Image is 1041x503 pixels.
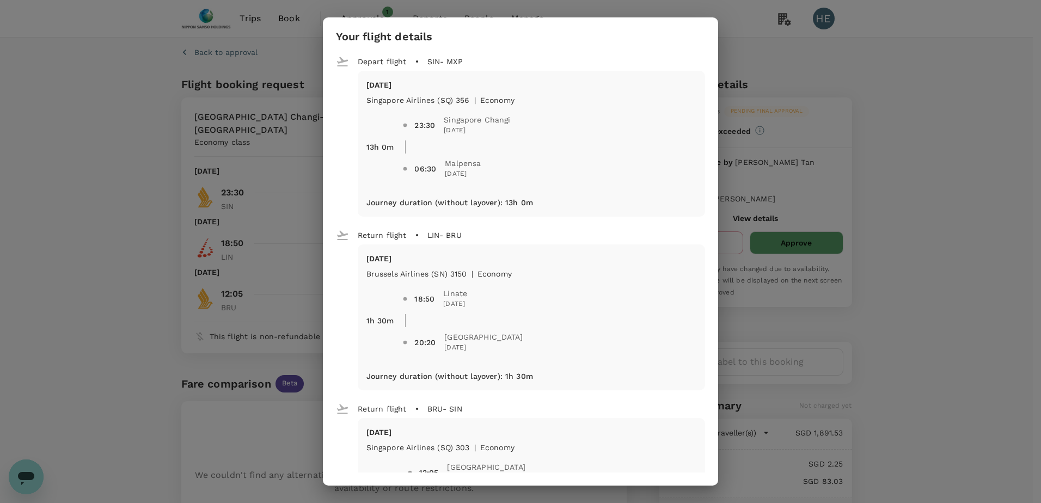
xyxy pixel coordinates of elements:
[366,95,470,106] p: Singapore Airlines (SQ) 356
[366,268,467,279] p: Brussels Airlines (SN) 3150
[366,371,533,382] p: Journey duration (without layover) : 1h 30m
[447,462,525,473] span: [GEOGRAPHIC_DATA]
[444,114,510,125] span: Singapore Changi
[444,342,523,353] span: [DATE]
[366,427,697,438] p: [DATE]
[443,299,467,310] span: [DATE]
[366,442,470,453] p: Singapore Airlines (SQ) 303
[414,293,434,304] div: 18:50
[477,268,512,279] p: economy
[444,125,510,136] span: [DATE]
[358,403,407,414] p: Return flight
[336,30,433,43] h3: Your flight details
[366,197,533,208] p: Journey duration (without layover) : 13h 0m
[366,315,394,326] p: 1h 30m
[358,230,407,241] p: Return flight
[445,158,481,169] span: Malpensa
[443,288,467,299] span: Linate
[414,163,436,174] div: 06:30
[427,403,462,414] p: BRU - SIN
[358,56,407,67] p: Depart flight
[427,56,463,67] p: SIN - MXP
[366,142,394,152] p: 13h 0m
[414,337,436,348] div: 20:20
[480,442,515,453] p: economy
[419,467,439,478] div: 12:05
[445,169,481,180] span: [DATE]
[471,269,473,278] span: |
[474,96,476,105] span: |
[414,120,435,131] div: 23:30
[444,332,523,342] span: [GEOGRAPHIC_DATA]
[366,253,697,264] p: [DATE]
[480,95,515,106] p: economy
[474,443,476,452] span: |
[427,230,462,241] p: LIN - BRU
[366,79,697,90] p: [DATE]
